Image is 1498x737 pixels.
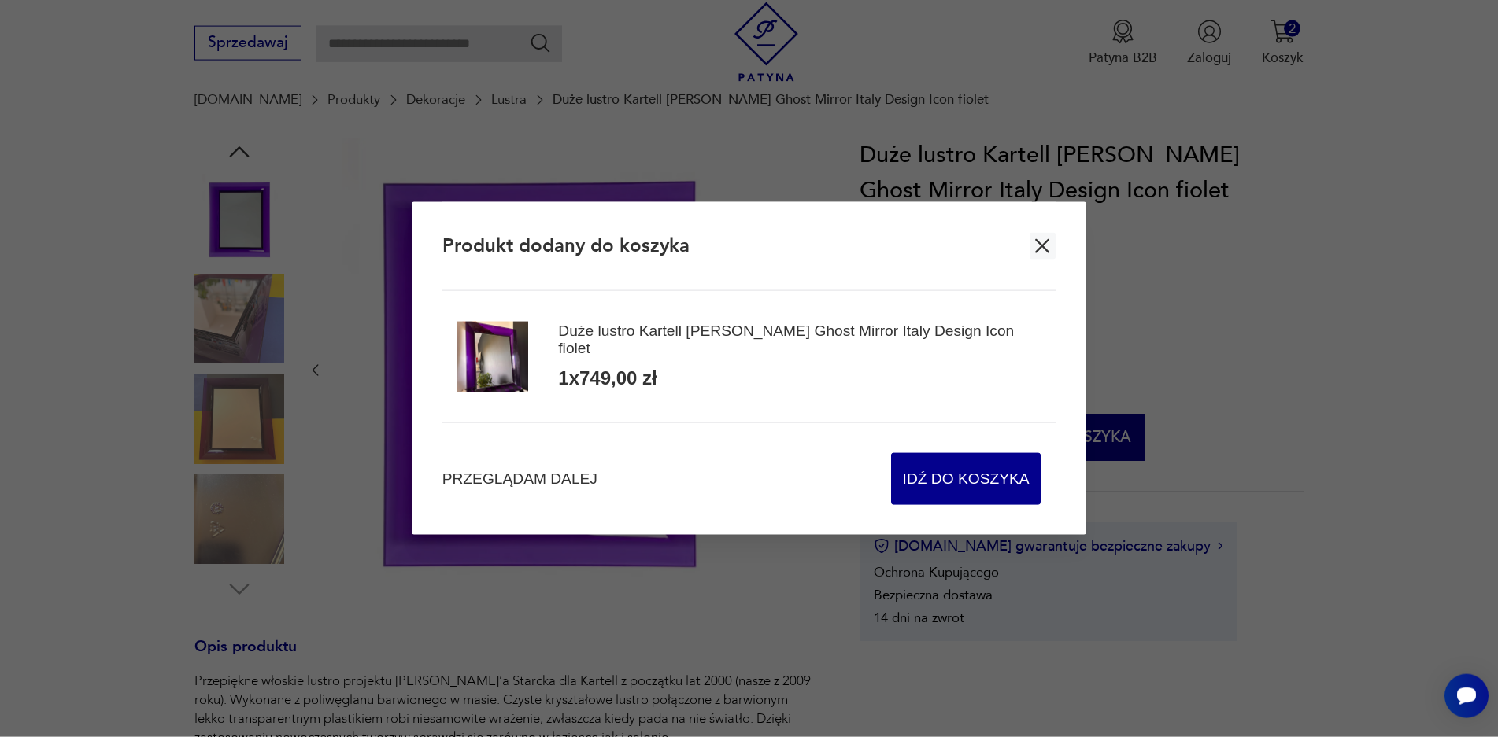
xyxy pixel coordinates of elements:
[457,322,528,392] img: Zdjęcie produktu
[558,322,1041,356] div: Duże lustro Kartell [PERSON_NAME] Ghost Mirror Italy Design Icon fiolet
[1444,674,1489,718] iframe: Smartsupp widget button
[442,234,690,259] h2: Produkt dodany do koszyka
[558,366,657,391] div: 1 x 749,00 zł
[903,454,1030,504] span: Idź do koszyka
[442,469,597,490] button: Przeglądam dalej
[891,453,1041,505] button: Idź do koszyka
